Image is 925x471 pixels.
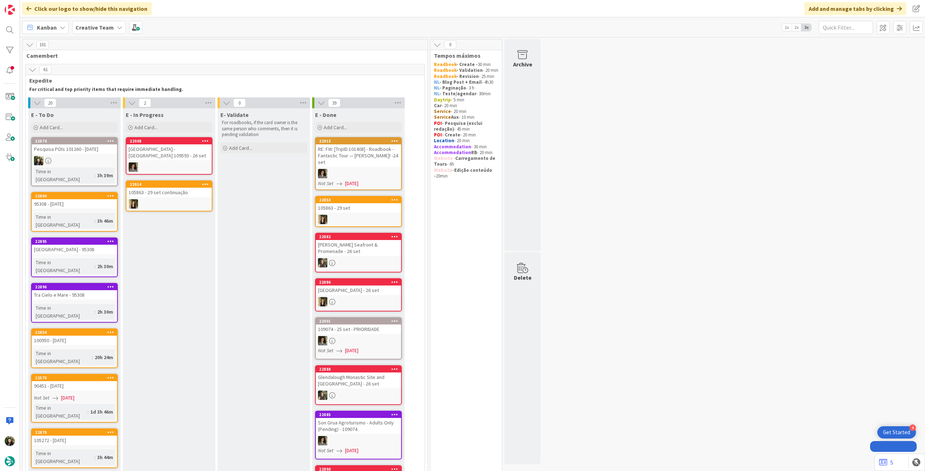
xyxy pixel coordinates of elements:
[434,121,498,132] p: - 45 min
[434,108,451,114] strong: Service
[316,144,401,167] div: RE: FW: [TripID:101408] - Roadbook - Fantastic Tour — [PERSON_NAME]! -24 set
[782,24,792,31] span: 1x
[95,453,115,461] div: 3h 44m
[434,97,498,103] p: - 5 min
[32,429,117,445] div: 22870105272 - [DATE]
[126,188,212,197] div: 105863 - 29 set continuação
[434,85,439,91] strong: NL
[222,120,306,138] p: For roadbooks, if the card owner is the same person who comments, then it is pending validation
[35,139,117,144] div: 22874
[328,99,340,107] span: 39
[456,61,478,67] strong: - Create -
[434,114,451,120] strong: Service
[434,103,498,109] p: - 20 min
[316,336,401,345] div: MS
[434,132,498,138] p: - 20 min
[456,73,479,79] strong: - Revision
[316,391,401,400] div: IG
[32,375,117,391] div: 2257090451 - [DATE]
[316,234,401,256] div: 22882[PERSON_NAME] Seafront & Promenade - 26 set
[345,347,358,354] span: [DATE]
[315,233,402,272] a: 22882[PERSON_NAME] Seafront & Promenade - 26 setIG
[94,171,95,179] span: :
[434,120,442,126] strong: POI
[315,278,402,311] a: 22886[GEOGRAPHIC_DATA] - 26 setSP
[87,408,89,416] span: :
[434,149,471,156] strong: Accommodation
[29,77,416,84] span: Expedite
[126,180,212,211] a: 22914105863 - 29 set continuaçãoSP
[318,215,327,224] img: SP
[434,61,456,67] strong: Roadbook
[126,138,212,160] div: 22908[GEOGRAPHIC_DATA] - [GEOGRAPHIC_DATA] 109593 - 26 set
[32,429,117,436] div: 22870
[315,137,402,190] a: 22913RE: FW: [TripID:101408] - Roadbook - Fantastic Tour — [PERSON_NAME]! -24 setMSNot Set[DATE]
[316,366,401,388] div: 22888Glendalough Monastic Site and [GEOGRAPHIC_DATA] - 26 set
[434,109,498,114] p: - 20 min
[126,162,212,172] div: MS
[32,436,117,445] div: 105272 - [DATE]
[801,24,811,31] span: 3x
[434,79,498,85] p: - 4h30
[126,138,212,144] div: 22908
[35,193,117,199] div: 22869
[34,213,94,229] div: Time in [GEOGRAPHIC_DATA]
[434,155,496,167] strong: Carregamento de Tours
[94,262,95,270] span: :
[434,132,442,138] strong: POI
[324,124,347,131] span: Add Card...
[315,411,402,459] a: 22885Son Grua Agroturismo - Adults Only (Pending) - 109074MSNot Set[DATE]
[319,280,401,285] div: 22886
[444,40,456,49] span: 0
[909,424,916,431] div: 4
[318,180,334,187] i: Not Set
[315,365,402,405] a: 22888Glendalough Monastic Site and [GEOGRAPHIC_DATA] - 26 setIG
[434,167,498,179] p: - 20min
[95,217,115,225] div: 3h 46m
[32,144,117,154] div: Pesquisa POIs 101260 - [DATE]
[434,79,439,85] strong: NL
[316,418,401,434] div: Son Grua Agroturismo - Adults Only (Pending) - 109074
[318,258,327,267] img: IG
[22,2,152,15] div: Click our logo to show/hide this navigation
[434,85,498,91] p: - 3 h
[229,145,252,151] span: Add Card...
[434,52,493,59] span: Tempos máximos
[31,237,118,277] a: 22895[GEOGRAPHIC_DATA] - 95308Time in [GEOGRAPHIC_DATA]:2h 30m
[434,138,498,144] p: - 20 min
[434,67,498,73] p: - 20 min
[35,284,117,289] div: 22896
[318,347,334,354] i: Not Set
[513,60,532,69] div: Archive
[95,262,115,270] div: 2h 30m
[89,408,115,416] div: 1d 3h 46m
[318,297,327,306] img: SP
[31,374,118,423] a: 2257090451 - [DATE]Not Set[DATE]Time in [GEOGRAPHIC_DATA]:1d 3h 46m
[316,197,401,213] div: 22853105863 - 29 set
[32,329,117,345] div: 22854100950 - [DATE]
[318,447,334,454] i: Not Set
[94,217,95,225] span: :
[32,156,117,165] div: BC
[37,23,57,32] span: Kanban
[316,372,401,388] div: Glendalough Monastic Site and [GEOGRAPHIC_DATA] - 26 set
[434,144,471,150] strong: Accommodation
[34,167,94,183] div: Time in [GEOGRAPHIC_DATA]
[442,132,460,138] strong: - Create
[134,124,158,131] span: Add Card...
[129,162,138,172] img: MS
[434,74,498,79] p: - 25 min
[434,155,453,161] strong: Website
[31,111,54,118] span: E - To Do
[315,196,402,227] a: 22853105863 - 29 setSP
[126,181,212,197] div: 22914105863 - 29 set continuação
[35,239,117,244] div: 22895
[44,99,56,107] span: 20
[31,328,118,368] a: 22854100950 - [DATE]Time in [GEOGRAPHIC_DATA]:20h 24m
[451,114,459,120] strong: Aux
[316,203,401,213] div: 105863 - 29 set
[34,258,94,274] div: Time in [GEOGRAPHIC_DATA]
[439,79,482,85] strong: - Blog Post + Email
[32,199,117,209] div: 95308 - [DATE]
[439,85,466,91] strong: - Paginação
